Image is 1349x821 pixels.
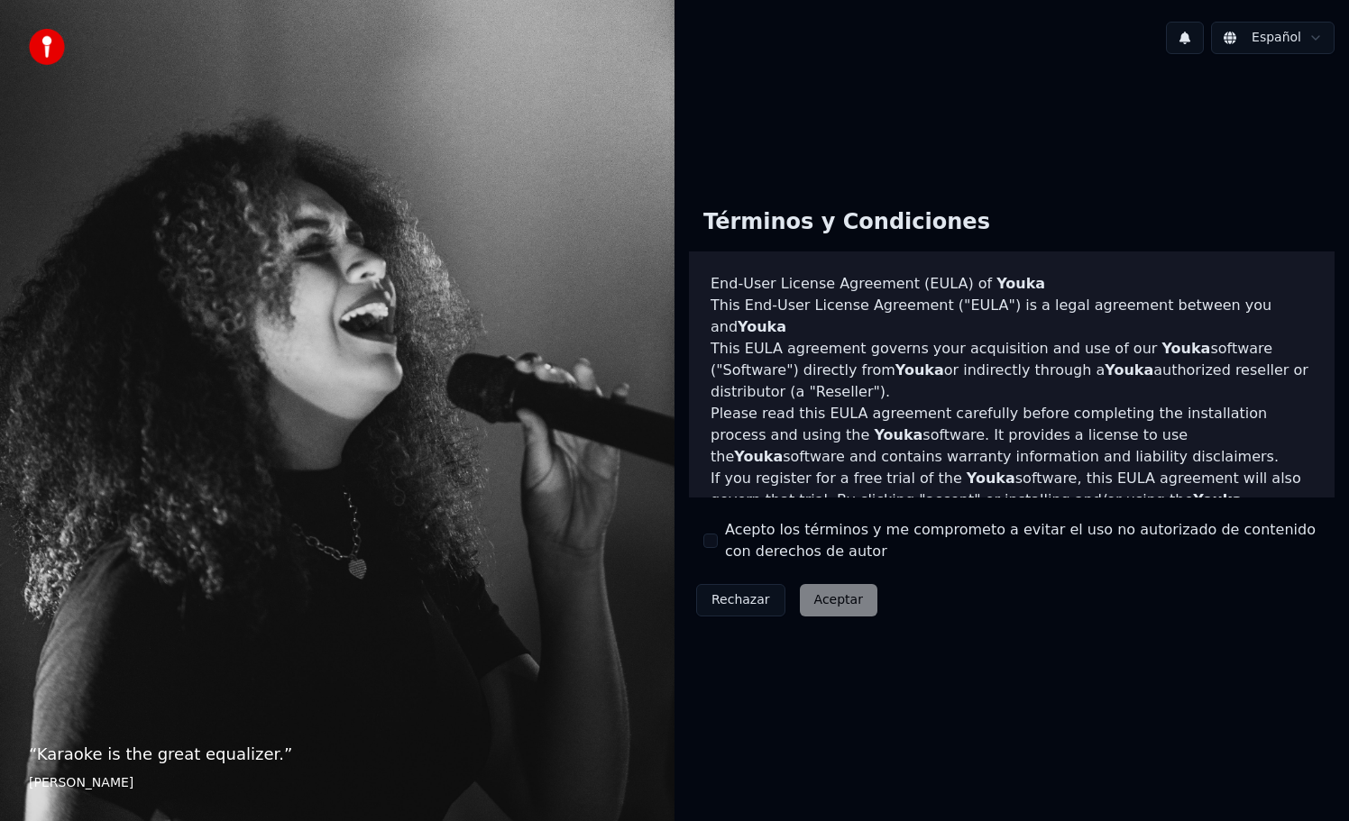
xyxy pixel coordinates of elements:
[874,426,922,443] span: Youka
[725,519,1320,562] label: Acepto los términos y me comprometo a evitar el uso no autorizado de contenido con derechos de autor
[711,338,1313,403] p: This EULA agreement governs your acquisition and use of our software ("Software") directly from o...
[967,470,1015,487] span: Youka
[29,742,646,767] p: “ Karaoke is the great equalizer. ”
[29,29,65,65] img: youka
[711,295,1313,338] p: This End-User License Agreement ("EULA") is a legal agreement between you and
[895,361,944,379] span: Youka
[29,774,646,792] footer: [PERSON_NAME]
[1105,361,1153,379] span: Youka
[1193,491,1242,508] span: Youka
[738,318,786,335] span: Youka
[711,273,1313,295] h3: End-User License Agreement (EULA) of
[711,468,1313,554] p: If you register for a free trial of the software, this EULA agreement will also govern that trial...
[696,584,785,616] button: Rechazar
[711,403,1313,468] p: Please read this EULA agreement carefully before completing the installation process and using th...
[1161,340,1210,357] span: Youka
[689,194,1005,251] div: Términos y Condiciones
[996,275,1045,292] span: Youka
[734,448,783,465] span: Youka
